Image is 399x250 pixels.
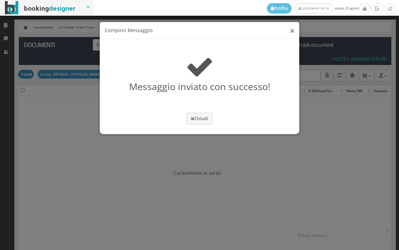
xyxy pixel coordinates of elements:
img: BookingDesigner.com [5,1,76,15]
h2: Messaggio inviato con successo! [101,53,298,92]
a: [GEOGRAPHIC_DATA] [295,3,332,14]
button: × [386,228,390,235]
button: Chiudi [187,113,212,124]
h4: Componi Messaggio [105,27,295,34]
a: Profilo [267,3,292,14]
span: sabato, 23 agosto [267,3,359,14]
button: × [290,26,295,35]
span: Email inviata! [298,232,328,238]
